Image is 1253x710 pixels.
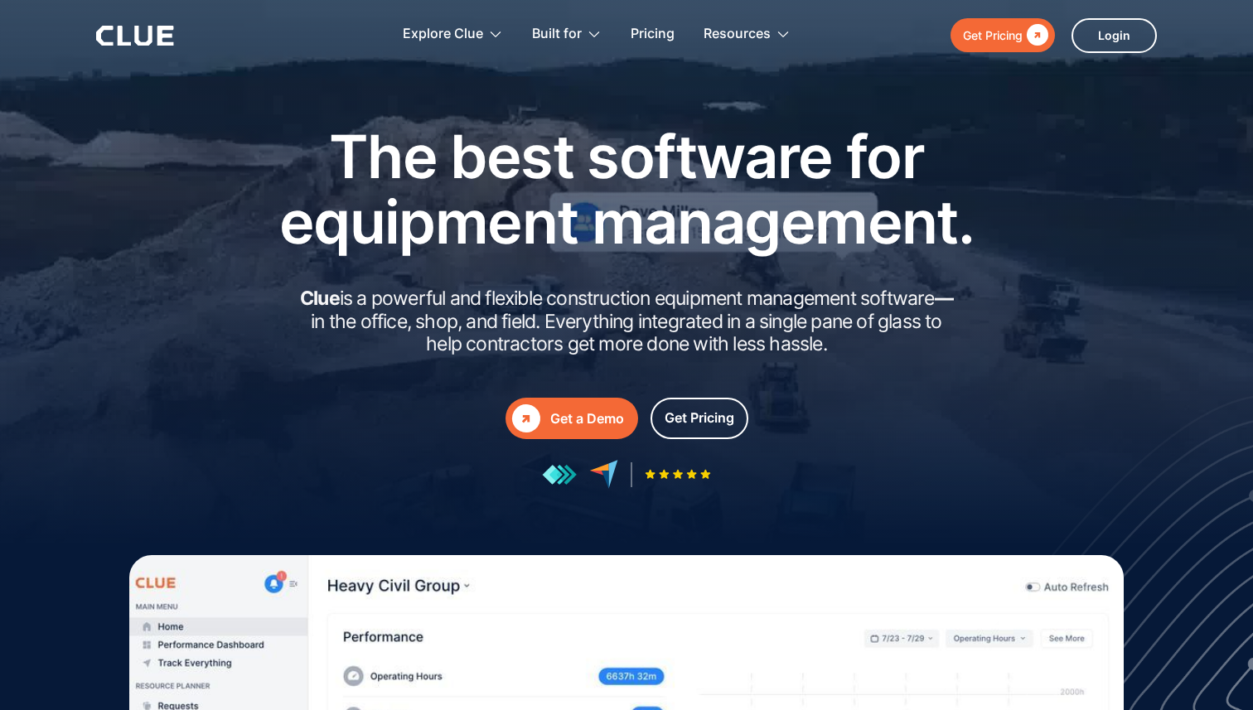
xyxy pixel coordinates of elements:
[532,8,582,60] div: Built for
[1072,18,1157,53] a: Login
[506,398,638,439] a: Get a Demo
[532,8,602,60] div: Built for
[300,287,340,310] strong: Clue
[403,8,483,60] div: Explore Clue
[951,18,1055,52] a: Get Pricing
[935,287,953,310] strong: —
[704,8,791,60] div: Resources
[631,8,675,60] a: Pricing
[651,398,748,439] a: Get Pricing
[963,25,1023,46] div: Get Pricing
[589,460,618,489] img: reviews at capterra
[403,8,503,60] div: Explore Clue
[1023,25,1048,46] div: 
[542,464,577,485] img: reviews at getapp
[704,8,771,60] div: Resources
[295,287,958,356] h2: is a powerful and flexible construction equipment management software in the office, shop, and fi...
[665,408,734,428] div: Get Pricing
[550,408,624,429] div: Get a Demo
[512,404,540,432] div: 
[645,469,711,480] img: Five-star rating icon
[254,123,999,254] h1: The best software for equipment management.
